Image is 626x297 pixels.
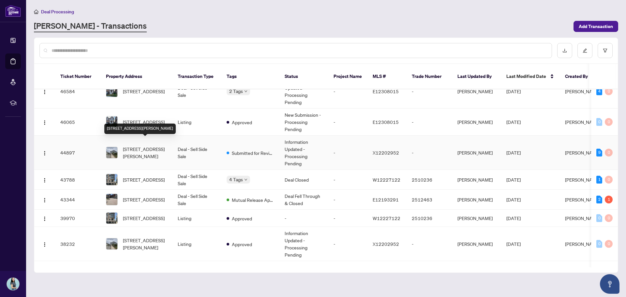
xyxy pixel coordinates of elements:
[42,178,47,183] img: Logo
[279,109,328,136] td: New Submission - Processing Pending
[328,170,367,190] td: -
[452,109,501,136] td: [PERSON_NAME]
[279,74,328,109] td: Information Updated - Processing Pending
[244,90,247,93] span: down
[452,227,501,261] td: [PERSON_NAME]
[123,176,165,183] span: [STREET_ADDRESS]
[42,216,47,221] img: Logo
[596,176,602,184] div: 1
[279,210,328,227] td: -
[565,215,600,221] span: [PERSON_NAME]
[574,21,618,32] button: Add Transaction
[55,109,101,136] td: 46065
[172,74,221,109] td: Deal - Sell Side Sale
[123,196,165,203] span: [STREET_ADDRESS]
[506,73,546,80] span: Last Modified Date
[7,278,19,290] img: Profile Icon
[279,190,328,210] td: Deal Fell Through & Closed
[328,136,367,170] td: -
[506,119,521,125] span: [DATE]
[41,9,74,15] span: Deal Processing
[42,242,47,247] img: Logo
[501,64,560,89] th: Last Modified Date
[407,227,452,261] td: -
[123,237,167,251] span: [STREET_ADDRESS][PERSON_NAME]
[565,119,600,125] span: [PERSON_NAME]
[34,9,38,14] span: home
[407,136,452,170] td: -
[106,86,117,97] img: thumbnail-img
[605,240,613,248] div: 0
[232,119,252,126] span: Approved
[101,64,172,89] th: Property Address
[55,227,101,261] td: 38232
[328,64,367,89] th: Project Name
[106,116,117,127] img: thumbnail-img
[565,197,600,202] span: [PERSON_NAME]
[373,197,399,202] span: E12193291
[452,74,501,109] td: [PERSON_NAME]
[106,174,117,185] img: thumbnail-img
[596,118,602,126] div: 0
[605,214,613,222] div: 0
[407,170,452,190] td: 2510236
[279,136,328,170] td: Information Updated - Processing Pending
[596,149,602,156] div: 9
[506,177,521,183] span: [DATE]
[55,136,101,170] td: 44897
[506,215,521,221] span: [DATE]
[373,88,399,94] span: E12308015
[39,194,50,205] button: Logo
[452,190,501,210] td: [PERSON_NAME]
[557,43,572,58] button: download
[42,120,47,125] img: Logo
[605,118,613,126] div: 0
[172,227,221,261] td: Listing
[598,43,613,58] button: filter
[279,64,328,89] th: Status
[565,88,600,94] span: [PERSON_NAME]
[328,74,367,109] td: -
[407,190,452,210] td: 2512463
[279,227,328,261] td: Information Updated - Processing Pending
[172,210,221,227] td: Listing
[229,87,243,95] span: 2 Tags
[605,87,613,95] div: 0
[373,150,399,156] span: X12202952
[596,196,602,203] div: 2
[172,109,221,136] td: Listing
[123,145,167,160] span: [STREET_ADDRESS][PERSON_NAME]
[452,170,501,190] td: [PERSON_NAME]
[407,74,452,109] td: -
[104,124,176,134] div: [STREET_ADDRESS][PERSON_NAME]
[232,196,274,203] span: Mutual Release Approved
[55,64,101,89] th: Ticket Number
[123,215,165,222] span: [STREET_ADDRESS]
[5,5,21,17] img: logo
[39,86,50,97] button: Logo
[55,170,101,190] td: 43788
[123,118,165,126] span: [STREET_ADDRESS]
[106,147,117,158] img: thumbnail-img
[39,147,50,158] button: Logo
[39,117,50,127] button: Logo
[42,198,47,203] img: Logo
[565,150,600,156] span: [PERSON_NAME]
[560,64,599,89] th: Created By
[407,109,452,136] td: -
[106,213,117,224] img: thumbnail-img
[55,74,101,109] td: 46584
[373,241,399,247] span: X12202952
[565,241,600,247] span: [PERSON_NAME]
[328,227,367,261] td: -
[123,88,165,95] span: [STREET_ADDRESS]
[42,151,47,156] img: Logo
[605,149,613,156] div: 0
[596,87,602,95] div: 4
[596,214,602,222] div: 0
[452,136,501,170] td: [PERSON_NAME]
[229,176,243,183] span: 4 Tags
[579,21,613,32] span: Add Transaction
[39,174,50,185] button: Logo
[596,240,602,248] div: 0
